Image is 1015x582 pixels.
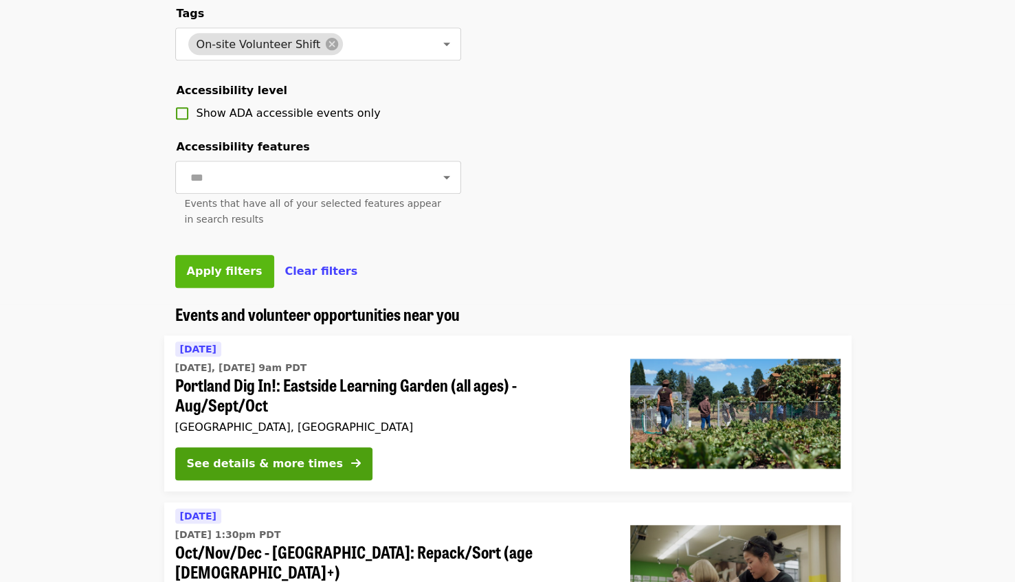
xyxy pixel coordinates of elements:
[175,528,281,542] time: [DATE] 1:30pm PDT
[351,457,361,470] i: arrow-right icon
[187,265,263,278] span: Apply filters
[164,335,851,491] a: See details for "Portland Dig In!: Eastside Learning Garden (all ages) - Aug/Sept/Oct"
[175,302,460,326] span: Events and volunteer opportunities near you
[437,34,456,54] button: Open
[197,107,381,120] span: Show ADA accessible events only
[177,140,310,153] span: Accessibility features
[188,33,344,55] div: On-site Volunteer Shift
[180,511,216,522] span: [DATE]
[437,168,456,187] button: Open
[175,361,307,375] time: [DATE], [DATE] 9am PDT
[177,7,205,20] span: Tags
[175,421,608,434] div: [GEOGRAPHIC_DATA], [GEOGRAPHIC_DATA]
[177,84,287,97] span: Accessibility level
[187,456,343,472] div: See details & more times
[188,38,329,51] span: On-site Volunteer Shift
[175,255,274,288] button: Apply filters
[185,198,441,225] span: Events that have all of your selected features appear in search results
[285,265,358,278] span: Clear filters
[285,263,358,280] button: Clear filters
[180,344,216,355] span: [DATE]
[630,359,840,469] img: Portland Dig In!: Eastside Learning Garden (all ages) - Aug/Sept/Oct organized by Oregon Food Bank
[175,447,372,480] button: See details & more times
[175,542,608,582] span: Oct/Nov/Dec - [GEOGRAPHIC_DATA]: Repack/Sort (age [DEMOGRAPHIC_DATA]+)
[175,375,608,415] span: Portland Dig In!: Eastside Learning Garden (all ages) - Aug/Sept/Oct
